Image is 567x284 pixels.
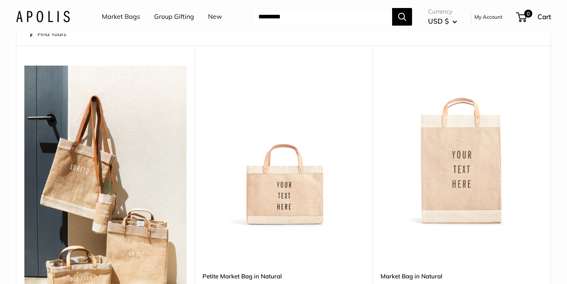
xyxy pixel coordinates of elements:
[208,11,222,23] a: New
[202,272,365,281] a: Petite Market Bag in Natural
[102,11,140,23] a: Market Bags
[202,66,365,228] img: Petite Market Bag in Natural
[392,8,412,26] button: Search
[202,66,365,228] a: Petite Market Bag in Naturaldescription_Effortless style that elevates every moment
[428,17,449,25] span: USD $
[381,66,543,228] img: Market Bag in Natural
[517,10,551,23] a: 0 Cart
[381,66,543,228] a: Market Bag in NaturalMarket Bag in Natural
[428,6,457,17] span: Currency
[28,28,66,40] button: Find Yours
[428,15,457,28] button: USD $
[537,12,551,21] span: Cart
[154,11,194,23] a: Group Gifting
[252,8,392,26] input: Search...
[474,12,503,22] a: My Account
[16,11,70,22] img: Apolis
[381,272,543,281] a: Market Bag in Natural
[524,10,532,18] span: 0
